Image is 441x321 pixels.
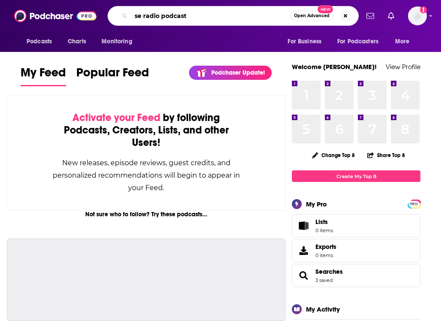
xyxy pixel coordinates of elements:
a: Exports [292,239,420,262]
span: PRO [409,201,419,207]
span: Lists [315,218,328,226]
span: Popular Feed [76,65,149,85]
button: Open AdvancedNew [290,11,333,21]
button: open menu [282,33,332,50]
span: Exports [315,243,336,251]
button: open menu [21,33,63,50]
span: Podcasts [27,36,52,48]
span: Lists [315,218,333,226]
a: Create My Top 8 [292,170,420,182]
div: Not sure who to follow? Try these podcasts... [7,211,285,218]
a: Show notifications dropdown [384,9,398,23]
a: Welcome [PERSON_NAME]! [292,63,377,71]
div: My Activity [306,305,340,313]
div: My Pro [306,200,327,208]
span: Open Advanced [294,14,330,18]
a: Show notifications dropdown [363,9,378,23]
span: For Business [288,36,321,48]
a: Charts [62,33,91,50]
p: Podchaser Update! [211,69,265,76]
a: Lists [292,214,420,237]
a: View Profile [386,63,420,71]
span: More [395,36,410,48]
span: For Podcasters [337,36,378,48]
a: Searches [295,270,312,282]
span: Lists [295,220,312,232]
a: Popular Feed [76,65,149,86]
img: User Profile [408,6,427,25]
button: Change Top 8 [307,150,360,160]
button: Share Top 8 [367,147,405,164]
svg: Add a profile image [420,6,427,13]
span: Charts [68,36,86,48]
span: 0 items [315,227,333,233]
a: PRO [409,200,419,207]
button: open menu [389,33,420,50]
button: open menu [96,33,143,50]
a: 3 saved [315,277,333,283]
span: 0 items [315,252,336,258]
span: Logged in as AnthonyLam [408,6,427,25]
div: Search podcasts, credits, & more... [108,6,359,26]
img: Podchaser - Follow, Share and Rate Podcasts [14,8,96,24]
span: Searches [292,264,420,287]
span: New [318,5,333,13]
div: by following Podcasts, Creators, Lists, and other Users! [50,112,242,149]
span: Exports [295,245,312,257]
a: Searches [315,268,343,276]
span: Activate your Feed [72,111,160,124]
span: Monitoring [102,36,132,48]
a: My Feed [21,65,66,86]
div: New releases, episode reviews, guest credits, and personalized recommendations will begin to appe... [50,157,242,194]
button: Show profile menu [408,6,427,25]
span: My Feed [21,65,66,85]
button: open menu [332,33,391,50]
input: Search podcasts, credits, & more... [131,9,290,23]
